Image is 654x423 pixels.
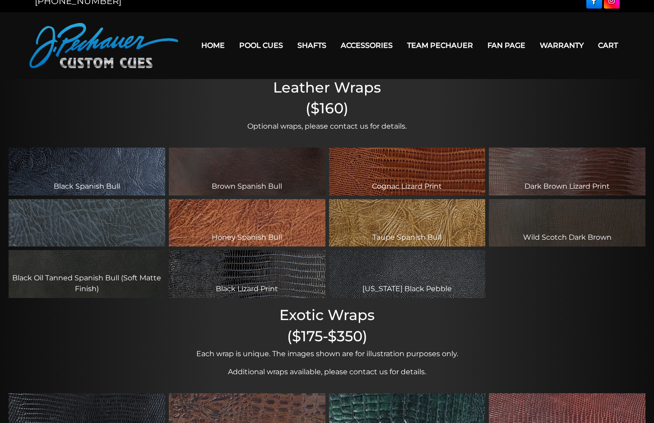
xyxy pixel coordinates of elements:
div: Brown Spanish Bull [169,148,325,195]
div: Black Oil Tanned Spanish Bull (Soft Matte Finish) [9,250,165,298]
img: Pechauer Custom Cues [29,23,178,68]
a: Shafts [290,34,334,57]
div: Taupe Spanish Bull [329,199,486,247]
a: Warranty [533,34,591,57]
div: Cognac Lizard Print [329,148,486,195]
a: Accessories [334,34,400,57]
a: Pool Cues [232,34,290,57]
a: Fan Page [480,34,533,57]
div: [US_STATE] Black Pebble [329,250,486,298]
a: Cart [591,34,625,57]
div: Gray Spanish Bull [9,199,165,247]
div: Honey Spanish Bull [169,199,325,247]
div: Black Spanish Bull [9,148,165,195]
a: Home [194,34,232,57]
div: Dark Brown Lizard Print [489,148,645,195]
a: Team Pechauer [400,34,480,57]
div: Black Lizard Print [169,250,325,298]
div: Wild Scotch Dark Brown [489,199,645,247]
